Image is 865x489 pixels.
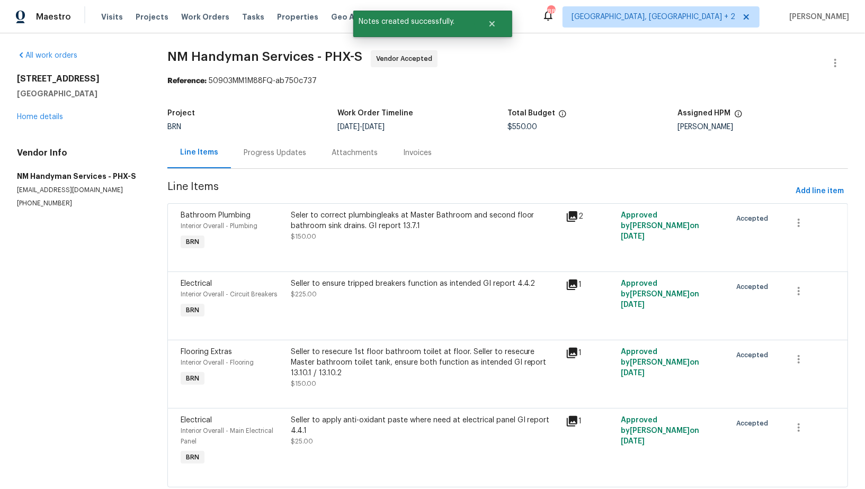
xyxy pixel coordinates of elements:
span: Accepted [736,418,772,429]
p: [EMAIL_ADDRESS][DOMAIN_NAME] [17,186,142,195]
span: Tasks [242,13,264,21]
span: [DATE] [621,301,645,309]
span: Electrical [181,280,212,287]
h2: [STREET_ADDRESS] [17,74,142,84]
span: Flooring Extras [181,348,232,356]
span: Maestro [36,12,71,22]
span: The hpm assigned to this work order. [734,110,743,123]
span: Visits [101,12,123,22]
span: NM Handyman Services - PHX-S [167,50,362,63]
div: Line Items [180,147,218,158]
span: Electrical [181,416,212,424]
span: Geo Assignments [331,12,400,22]
span: Approved by [PERSON_NAME] on [621,348,699,377]
div: Invoices [403,148,432,158]
div: 88 [547,6,555,17]
span: BRN [182,305,203,315]
span: The total cost of line items that have been proposed by Opendoor. This sum includes line items th... [558,110,567,123]
div: Attachments [332,148,378,158]
p: [PHONE_NUMBER] [17,199,142,208]
span: Interior Overall - Circuit Breakers [181,291,277,297]
span: BRN [182,237,203,247]
span: Interior Overall - Flooring [181,359,254,366]
span: [GEOGRAPHIC_DATA], [GEOGRAPHIC_DATA] + 2 [572,12,735,22]
a: All work orders [17,52,77,59]
h5: [GEOGRAPHIC_DATA] [17,88,142,99]
span: $150.00 [291,381,316,387]
button: Close [475,13,510,34]
span: Vendor Accepted [376,53,436,64]
h5: Work Order Timeline [337,110,413,117]
h5: Project [167,110,195,117]
div: 1 [566,415,614,428]
span: $25.00 [291,438,313,445]
h4: Vendor Info [17,148,142,158]
h5: Assigned HPM [678,110,731,117]
button: Add line item [791,182,848,201]
div: 1 [566,347,614,359]
span: Approved by [PERSON_NAME] on [621,416,699,445]
span: Interior Overall - Plumbing [181,223,257,229]
span: [DATE] [621,438,645,445]
span: Approved by [PERSON_NAME] on [621,212,699,240]
div: 2 [566,210,614,223]
span: [DATE] [621,369,645,377]
div: Seler to correct plumbingleaks at Master Bathroom and second floor bathroom sink drains. GI repor... [291,210,560,231]
span: Bathroom Plumbing [181,212,251,219]
span: Accepted [736,350,772,360]
b: Reference: [167,77,207,85]
span: Accepted [736,213,772,224]
div: [PERSON_NAME] [678,123,848,131]
span: Notes created successfully. [353,11,475,33]
div: 50903MM1M88FQ-ab750c737 [167,76,848,86]
span: $225.00 [291,291,317,297]
span: [DATE] [362,123,385,131]
h5: Total Budget [507,110,555,117]
span: Interior Overall - Main Electrical Panel [181,428,273,445]
span: Projects [136,12,168,22]
span: [DATE] [337,123,360,131]
div: Progress Updates [244,148,306,158]
span: Line Items [167,182,791,201]
span: $550.00 [507,123,537,131]
a: Home details [17,113,63,121]
span: Add line item [796,185,844,198]
span: BRN [182,452,203,463]
div: Seller to resecure 1st floor bathroom toilet at floor. Seller to resecure Master bathroom toilet ... [291,347,560,378]
div: Seller to apply anti-oxidant paste where need at electrical panel GI report 4.4.1 [291,415,560,436]
span: [DATE] [621,233,645,240]
span: Properties [277,12,318,22]
span: - [337,123,385,131]
span: $150.00 [291,233,316,240]
span: Approved by [PERSON_NAME] on [621,280,699,309]
div: 1 [566,278,614,291]
span: Work Orders [181,12,229,22]
span: [PERSON_NAME] [785,12,849,22]
span: BRN [167,123,181,131]
div: Seller to ensure tripped breakers function as intended GI report 4.4.2 [291,278,560,289]
span: BRN [182,373,203,384]
h5: NM Handyman Services - PHX-S [17,171,142,182]
span: Accepted [736,282,772,292]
